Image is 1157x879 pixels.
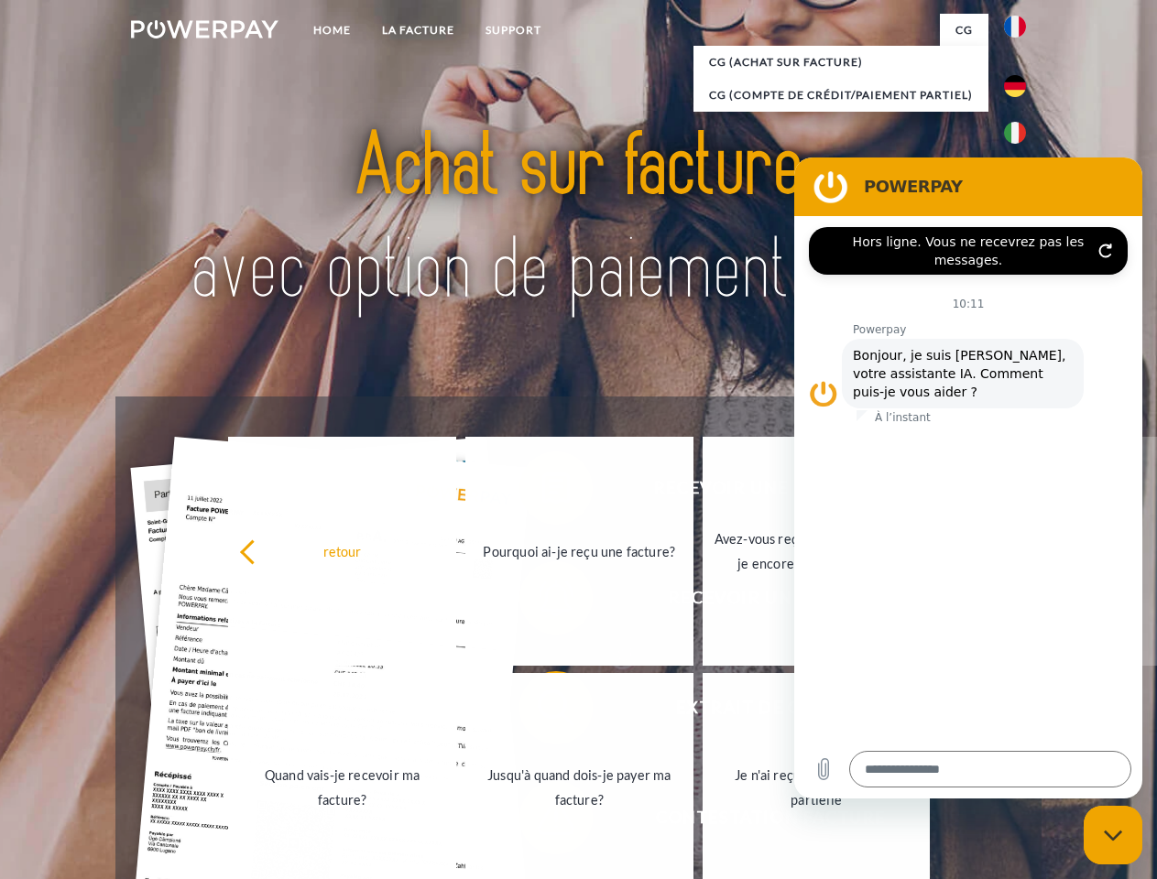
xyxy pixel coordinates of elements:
[470,14,557,47] a: Support
[476,763,682,812] div: Jusqu'à quand dois-je payer ma facture?
[1084,806,1142,864] iframe: Bouton de lancement de la fenêtre de messagerie, conversation en cours
[1004,16,1026,38] img: fr
[714,526,920,576] div: Avez-vous reçu mes paiements, ai-je encore un solde ouvert?
[476,538,682,563] div: Pourquoi ai-je reçu une facture?
[703,437,931,666] a: Avez-vous reçu mes paiements, ai-je encore un solde ouvert?
[693,79,988,112] a: CG (Compte de crédit/paiement partiel)
[131,20,278,38] img: logo-powerpay-white.svg
[239,538,445,563] div: retour
[693,46,988,79] a: CG (achat sur facture)
[298,14,366,47] a: Home
[239,763,445,812] div: Quand vais-je recevoir ma facture?
[1004,122,1026,144] img: it
[175,88,982,351] img: title-powerpay_fr.svg
[794,157,1142,798] iframe: Fenêtre de messagerie
[714,763,920,812] div: Je n'ai reçu qu'une livraison partielle
[940,14,988,47] a: CG
[366,14,470,47] a: LA FACTURE
[1004,75,1026,97] img: de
